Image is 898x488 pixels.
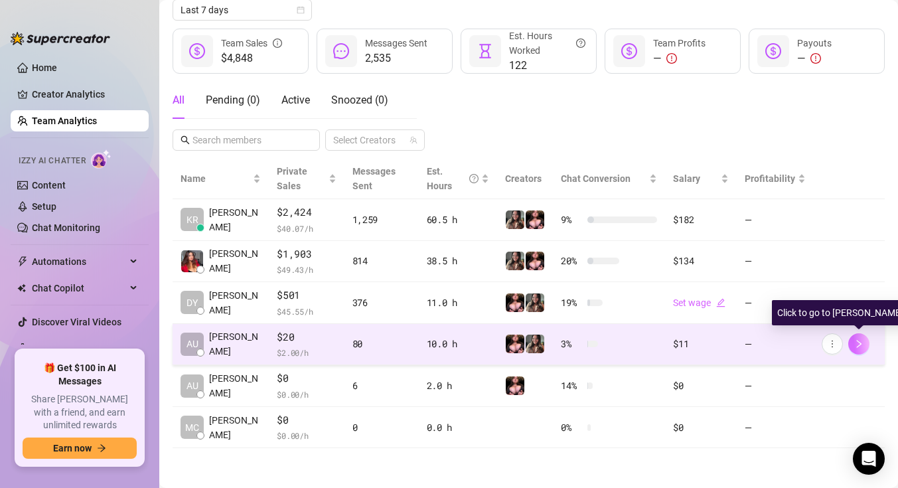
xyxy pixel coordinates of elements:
td: — [737,199,814,241]
span: Active [281,94,310,106]
span: Salary [673,173,700,184]
img: Ryann [526,210,544,229]
span: $0 [277,412,336,428]
img: logo-BBDzfeDw.svg [11,32,110,45]
img: Ryann [526,252,544,270]
img: Angelica [181,250,203,272]
img: Ryann [506,210,524,229]
span: KR [187,212,198,227]
span: $ 0.00 /h [277,388,336,401]
span: $ 40.07 /h [277,222,336,235]
span: right [854,339,863,349]
span: [PERSON_NAME] [209,371,261,400]
span: team [410,136,417,144]
span: Messages Sent [352,166,396,191]
span: Payouts [797,38,832,48]
span: Share [PERSON_NAME] with a friend, and earn unlimited rewards [23,393,137,432]
span: $ 2.00 /h [277,346,336,359]
span: Messages Sent [365,38,427,48]
span: $1,903 [277,246,336,262]
a: Set wageedit [673,297,725,308]
span: $ 0.00 /h [277,429,336,442]
a: Settings [32,343,67,354]
span: AU [187,337,198,351]
span: Chat Copilot [32,278,126,299]
div: 1,259 [352,212,411,227]
div: 2.0 h [427,378,490,393]
span: Profitability [745,173,795,184]
a: Content [32,180,66,191]
span: thunderbolt [17,256,28,267]
img: Ryann [506,252,524,270]
div: 6 [352,378,411,393]
span: 19 % [561,295,582,310]
span: dollar-circle [189,43,205,59]
span: Private Sales [277,166,307,191]
a: Team Analytics [32,116,97,126]
span: question-circle [576,29,585,58]
img: Ryann [506,376,524,395]
span: hourglass [477,43,493,59]
span: $ 45.55 /h [277,305,336,318]
span: 9 % [561,212,582,227]
span: Izzy AI Chatter [19,155,86,167]
span: $20 [277,329,336,345]
a: Discover Viral Videos [32,317,121,327]
div: — [797,50,832,66]
span: dollar-circle [765,43,781,59]
div: Est. Hours Worked [509,29,585,58]
button: Earn nowarrow-right [23,438,137,459]
span: $501 [277,287,336,303]
div: $0 [673,378,728,393]
div: Est. Hours [427,164,479,193]
span: Automations [32,251,126,272]
span: info-circle [273,36,282,50]
span: [PERSON_NAME] [209,205,261,234]
span: [PERSON_NAME] [209,413,261,442]
span: arrow-right [97,444,106,453]
span: Name [181,171,250,186]
div: 814 [352,254,411,268]
input: Search members [192,133,301,147]
span: $ 49.43 /h [277,263,336,276]
span: search [181,135,190,145]
td: — [737,365,814,407]
div: $182 [673,212,728,227]
div: 80 [352,337,411,351]
img: Ryann [526,293,544,312]
span: $2,424 [277,204,336,220]
div: 11.0 h [427,295,490,310]
a: Home [32,62,57,73]
img: Ryann [506,293,524,312]
div: $11 [673,337,728,351]
span: $0 [277,370,336,386]
div: 0 [352,420,411,435]
a: Setup [32,201,56,212]
span: 122 [509,58,585,74]
div: 10.0 h [427,337,490,351]
span: AU [187,378,198,393]
span: question-circle [469,164,479,193]
div: 376 [352,295,411,310]
img: Chat Copilot [17,284,26,293]
td: — [737,241,814,283]
span: exclamation-circle [810,53,821,64]
span: 🎁 Get $100 in AI Messages [23,362,137,388]
img: AI Chatter [91,149,112,169]
span: 14 % [561,378,582,393]
span: 3 % [561,337,582,351]
div: 60.5 h [427,212,490,227]
td: — [737,282,814,324]
a: Chat Monitoring [32,222,100,233]
span: [PERSON_NAME] [209,246,261,276]
div: $134 [673,254,728,268]
th: Creators [497,159,553,199]
span: Team Profits [653,38,706,48]
span: MC [185,420,199,435]
span: 2,535 [365,50,427,66]
span: exclamation-circle [666,53,677,64]
span: Snoozed ( 0 ) [331,94,388,106]
a: Creator Analytics [32,84,138,105]
div: All [173,92,185,108]
span: Earn now [53,443,92,453]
